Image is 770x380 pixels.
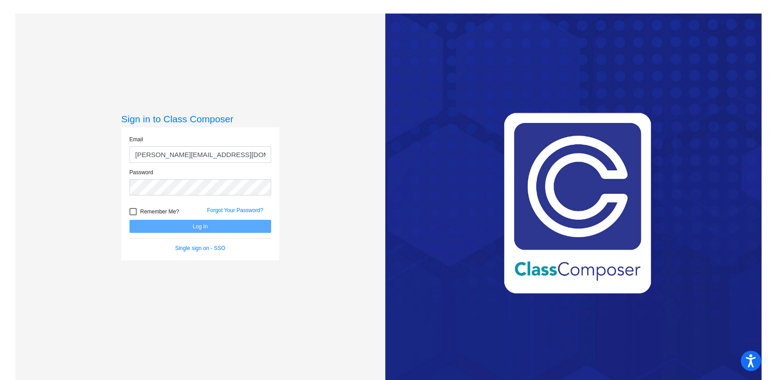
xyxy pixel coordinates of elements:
[207,207,263,213] a: Forgot Your Password?
[121,113,279,125] h3: Sign in to Class Composer
[129,168,153,176] label: Password
[129,220,271,233] button: Log In
[129,135,143,144] label: Email
[175,245,225,251] a: Single sign on - SSO
[140,206,179,217] span: Remember Me?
